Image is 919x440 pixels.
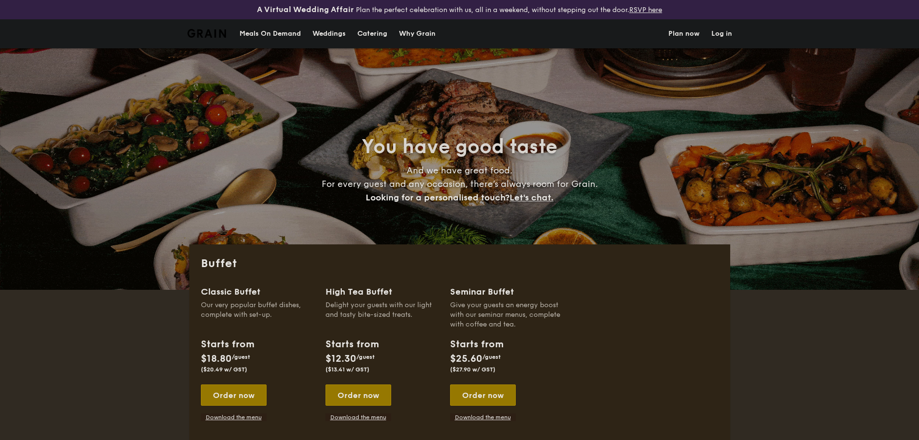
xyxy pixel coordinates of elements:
div: Give your guests an energy boost with our seminar menus, complete with coffee and tea. [450,300,563,329]
a: RSVP here [629,6,662,14]
span: $12.30 [325,353,356,365]
a: Weddings [307,19,352,48]
span: ($13.41 w/ GST) [325,366,369,373]
a: Log in [711,19,732,48]
h4: A Virtual Wedding Affair [257,4,354,15]
a: Logotype [187,29,226,38]
h2: Buffet [201,256,719,271]
div: Order now [201,384,267,406]
span: $18.80 [201,353,232,365]
a: Download the menu [201,413,267,421]
span: ($20.49 w/ GST) [201,366,247,373]
span: /guest [482,354,501,360]
a: Meals On Demand [234,19,307,48]
div: Classic Buffet [201,285,314,298]
div: Order now [325,384,391,406]
h1: Catering [357,19,387,48]
span: /guest [356,354,375,360]
span: Let's chat. [509,192,553,203]
span: ($27.90 w/ GST) [450,366,495,373]
div: Seminar Buffet [450,285,563,298]
div: Order now [450,384,516,406]
span: $25.60 [450,353,482,365]
div: Weddings [312,19,346,48]
img: Grain [187,29,226,38]
a: Download the menu [450,413,516,421]
div: High Tea Buffet [325,285,438,298]
div: Delight your guests with our light and tasty bite-sized treats. [325,300,438,329]
div: Why Grain [399,19,436,48]
div: Starts from [325,337,378,352]
a: Catering [352,19,393,48]
a: Plan now [668,19,700,48]
div: Meals On Demand [240,19,301,48]
a: Why Grain [393,19,441,48]
div: Our very popular buffet dishes, complete with set-up. [201,300,314,329]
span: /guest [232,354,250,360]
div: Starts from [201,337,254,352]
div: Plan the perfect celebration with us, all in a weekend, without stepping out the door. [182,4,738,15]
div: Starts from [450,337,503,352]
a: Download the menu [325,413,391,421]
